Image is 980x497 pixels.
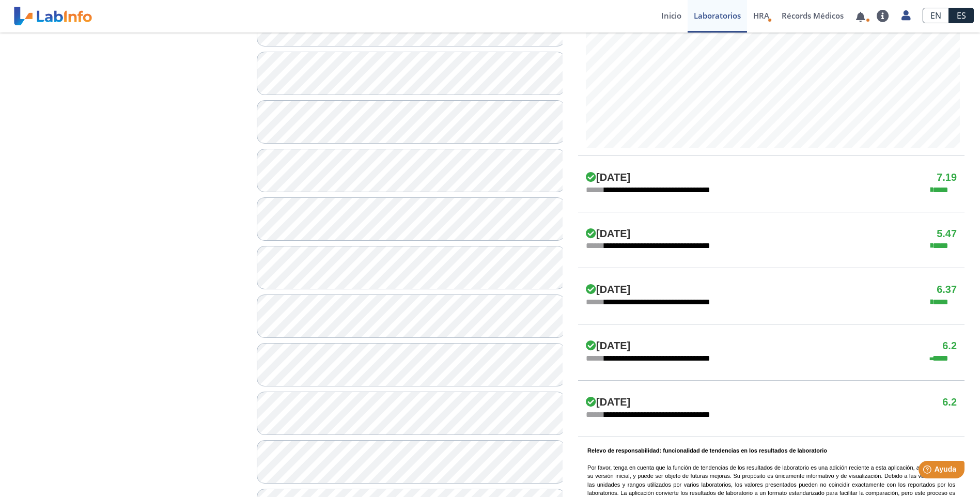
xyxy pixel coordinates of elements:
h4: [DATE] [586,396,630,409]
h4: [DATE] [586,340,630,352]
h4: 5.47 [937,228,957,240]
iframe: Help widget launcher [888,457,969,486]
h4: [DATE] [586,228,630,240]
h4: [DATE] [586,284,630,296]
h4: [DATE] [586,172,630,184]
a: ES [949,8,974,23]
span: HRA [753,10,769,21]
h4: 7.19 [937,172,957,184]
h4: 6.37 [937,284,957,296]
a: EN [923,8,949,23]
h4: 6.2 [942,340,957,352]
h4: 6.2 [942,396,957,409]
b: Relevo de responsabilidad: funcionalidad de tendencias en los resultados de laboratorio [587,447,827,454]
